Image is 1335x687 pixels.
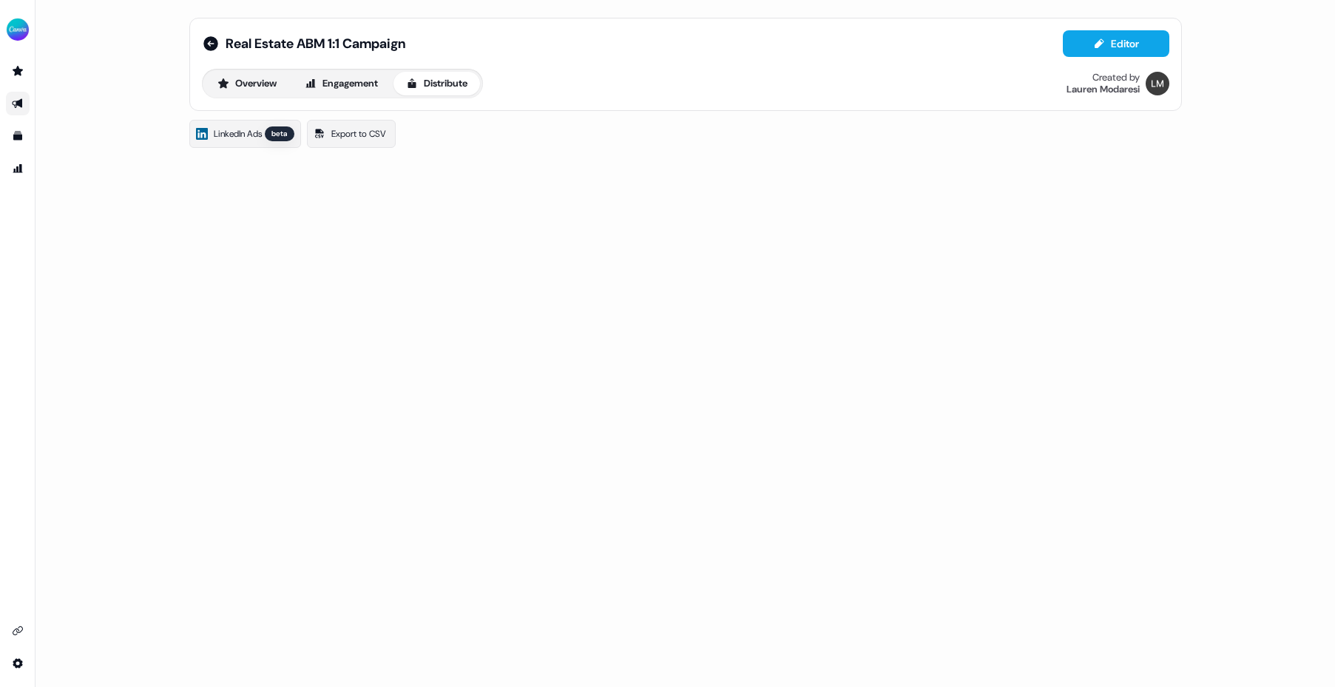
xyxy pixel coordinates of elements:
span: LinkedIn Ads [214,126,262,141]
button: Distribute [393,72,480,95]
a: Editor [1063,38,1169,53]
div: Lauren Modaresi [1067,84,1140,95]
a: Go to attribution [6,157,30,180]
a: Go to outbound experience [6,92,30,115]
button: Editor [1063,30,1169,57]
span: Real Estate ABM 1:1 Campaign [226,35,405,53]
button: Engagement [292,72,391,95]
a: Go to integrations [6,652,30,675]
a: LinkedIn Adsbeta [189,120,301,148]
a: Go to prospects [6,59,30,83]
button: Overview [205,72,289,95]
a: Export to CSV [307,120,396,148]
a: Go to integrations [6,619,30,643]
a: Go to templates [6,124,30,148]
div: Created by [1092,72,1140,84]
img: Lauren [1146,72,1169,95]
span: Export to CSV [331,126,386,141]
div: beta [265,126,294,141]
